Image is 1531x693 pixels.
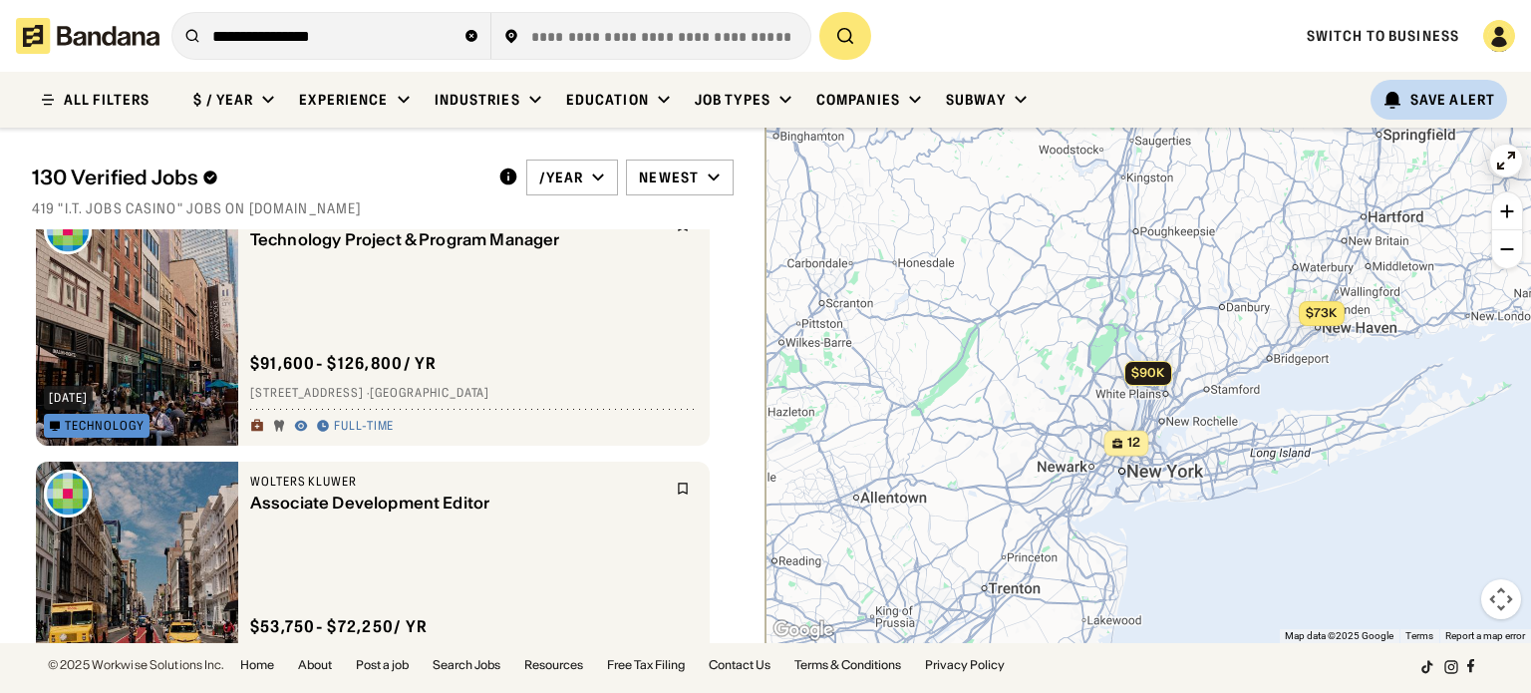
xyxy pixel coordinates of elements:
[1306,305,1337,320] span: $73k
[356,659,409,671] a: Post a job
[44,206,92,254] img: Wolters Kluwer logo
[250,353,438,374] div: $ 91,600 - $126,800 / yr
[946,91,1006,109] div: Subway
[816,91,900,109] div: Companies
[925,659,1005,671] a: Privacy Policy
[64,93,150,107] div: ALL FILTERS
[770,617,836,643] img: Google
[695,91,770,109] div: Job Types
[250,386,698,402] div: [STREET_ADDRESS] · [GEOGRAPHIC_DATA]
[49,392,88,404] div: [DATE]
[32,199,734,217] div: 419 "i.t. jobs casino" jobs on [DOMAIN_NAME]
[65,420,145,432] div: Technology
[334,419,395,435] div: Full-time
[1405,630,1433,641] a: Terms (opens in new tab)
[539,169,584,186] div: /year
[299,91,388,109] div: Experience
[250,474,664,490] div: Wolters Kluwer
[1410,91,1495,109] div: Save Alert
[770,617,836,643] a: Open this area in Google Maps (opens a new window)
[1127,434,1141,452] span: 12
[44,470,92,518] img: Wolters Kluwer logo
[1285,630,1393,641] span: Map data ©2025 Google
[794,659,901,671] a: Terms & Conditions
[709,659,770,671] a: Contact Us
[639,169,699,186] div: Newest
[250,230,664,249] div: Technology Project & Program Manager
[32,166,482,189] div: 130 Verified Jobs
[1131,365,1164,380] span: $90k
[32,229,734,644] div: grid
[1445,630,1525,641] a: Report a map error
[48,659,224,671] div: © 2025 Workwise Solutions Inc.
[1307,27,1459,45] a: Switch to Business
[433,659,500,671] a: Search Jobs
[1481,579,1521,619] button: Map camera controls
[193,91,253,109] div: $ / year
[435,91,520,109] div: Industries
[250,494,664,513] div: Associate Development Editor
[240,659,274,671] a: Home
[16,18,159,54] img: Bandana logotype
[524,659,583,671] a: Resources
[250,616,429,637] div: $ 53,750 - $72,250 / yr
[566,91,649,109] div: Education
[298,659,332,671] a: About
[607,659,685,671] a: Free Tax Filing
